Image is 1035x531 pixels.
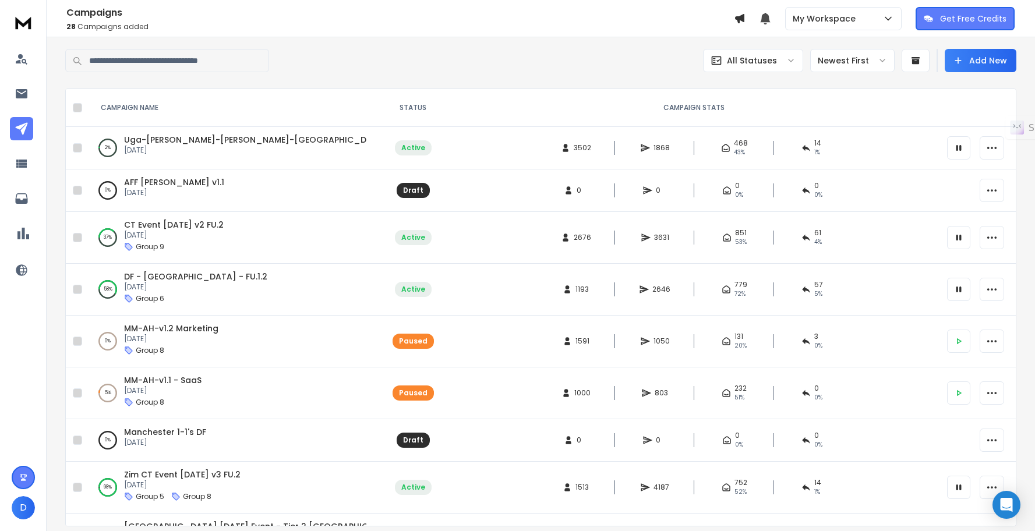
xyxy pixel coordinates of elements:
p: 0 % [105,434,111,446]
a: MM-AH-v1.1 - SaaS [124,374,202,386]
p: Get Free Credits [940,13,1006,24]
p: My Workspace [793,13,860,24]
span: 0 [735,181,740,190]
img: logo [12,12,35,33]
span: 0 [577,436,588,445]
a: DF - [GEOGRAPHIC_DATA] - FU.1.2 [124,271,267,282]
div: Draft [403,436,423,445]
span: 51 % [734,393,744,402]
div: Paused [399,337,428,346]
div: Active [401,233,425,242]
span: 0 % [814,341,822,351]
p: [DATE] [124,480,241,490]
button: Add New [945,49,1016,72]
span: 2646 [652,285,670,294]
span: 52 % [734,487,747,497]
span: 14 [814,478,821,487]
td: 2%Uga-[PERSON_NAME]-[PERSON_NAME]-[GEOGRAPHIC_DATA][DATE] [87,127,378,169]
a: MM-AH-v1.2 Marketing [124,323,218,334]
span: 468 [734,139,748,148]
span: 2676 [574,233,591,242]
span: 0 [735,431,740,440]
span: 1591 [575,337,589,346]
span: 3631 [654,233,669,242]
td: 0%Manchester 1-1's DF[DATE] [87,419,378,462]
th: STATUS [378,89,448,127]
p: [DATE] [124,282,267,292]
p: Group 8 [136,346,164,355]
button: D [12,496,35,519]
span: 72 % [734,289,746,299]
td: 5%MM-AH-v1.1 - SaaS[DATE]Group 8 [87,367,378,419]
span: 3 [814,332,818,341]
div: Active [401,483,425,492]
span: 57 [814,280,823,289]
span: 851 [735,228,747,238]
td: 0%MM-AH-v1.2 Marketing[DATE]Group 8 [87,316,378,367]
p: Group 5 [136,492,164,501]
span: 752 [734,478,747,487]
p: 0 % [105,185,111,196]
span: 3502 [574,143,591,153]
span: 0 [814,384,819,393]
span: 0 [656,186,667,195]
div: Active [401,285,425,294]
span: 1050 [654,337,670,346]
span: 0 [577,186,588,195]
p: 58 % [104,284,112,295]
p: 98 % [104,482,112,493]
span: 0 [656,436,667,445]
span: 53 % [735,238,747,247]
td: 58%DF - [GEOGRAPHIC_DATA] - FU.1.2[DATE]Group 6 [87,264,378,316]
span: 803 [655,388,668,398]
span: 4 % [814,238,822,247]
p: 37 % [104,232,112,243]
span: 43 % [734,148,745,157]
span: Uga-[PERSON_NAME]-[PERSON_NAME]-[GEOGRAPHIC_DATA] [124,134,387,146]
span: 0 [814,431,819,440]
p: 5 % [105,387,111,399]
p: [DATE] [124,386,202,395]
td: 98%Zim CT Event [DATE] v3 FU.2[DATE]Group 5Group 8 [87,462,378,514]
span: 1000 [574,388,591,398]
a: Zim CT Event [DATE] v3 FU.2 [124,469,241,480]
p: 2 % [105,142,111,154]
span: 0% [814,190,822,200]
a: AFF [PERSON_NAME] v1.1 [124,176,224,188]
span: 0 % [814,393,822,402]
span: 779 [734,280,747,289]
span: 20 % [734,341,747,351]
span: 5 % [814,289,822,299]
a: CT Event [DATE] v2 FU.2 [124,219,224,231]
div: Draft [403,186,423,195]
div: Open Intercom Messenger [992,491,1020,519]
span: 0% [735,190,743,200]
div: Paused [399,388,428,398]
p: 0 % [105,335,111,347]
span: 131 [734,332,743,341]
td: 37%CT Event [DATE] v2 FU.2[DATE]Group 9 [87,212,378,264]
span: 1 % [814,487,820,497]
p: Group 8 [136,398,164,407]
a: Manchester 1-1's DF [124,426,206,438]
p: [DATE] [124,334,218,344]
span: 1193 [575,285,589,294]
p: Campaigns added [66,22,734,31]
button: Newest First [810,49,895,72]
p: [DATE] [124,438,206,447]
div: Active [401,143,425,153]
span: 1868 [654,143,670,153]
td: 0%AFF [PERSON_NAME] v1.1[DATE] [87,169,378,212]
span: 4187 [654,483,669,492]
button: Get Free Credits [916,7,1015,30]
th: CAMPAIGN STATS [448,89,940,127]
p: [DATE] [124,146,366,155]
